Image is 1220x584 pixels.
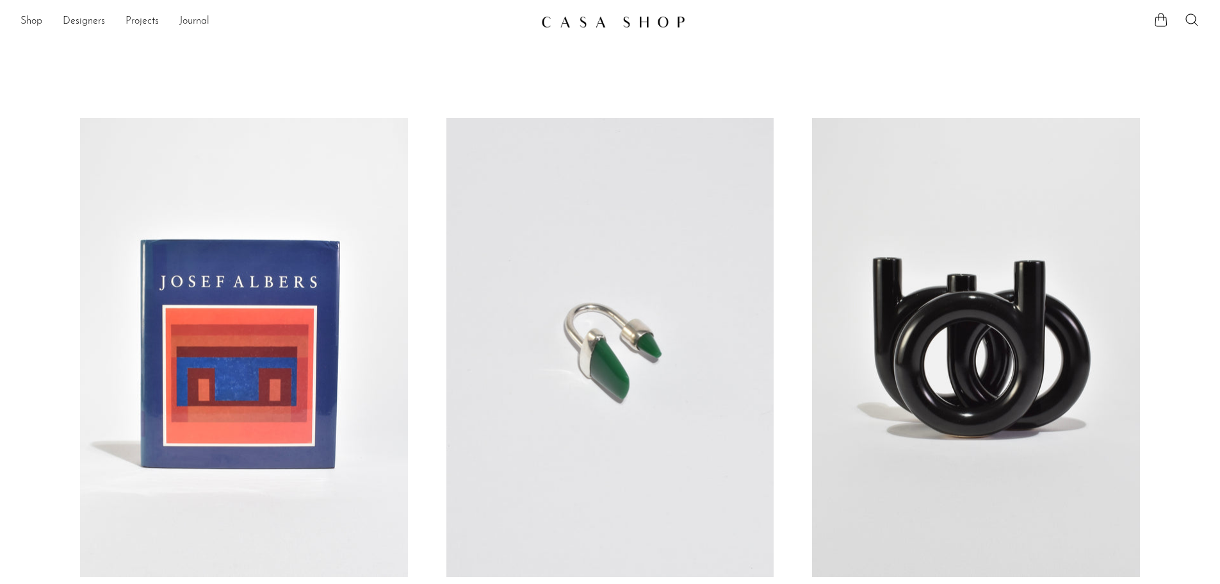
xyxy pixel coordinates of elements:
[63,13,105,30] a: Designers
[179,13,209,30] a: Journal
[20,13,42,30] a: Shop
[20,11,531,33] ul: NEW HEADER MENU
[126,13,159,30] a: Projects
[20,11,531,33] nav: Desktop navigation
